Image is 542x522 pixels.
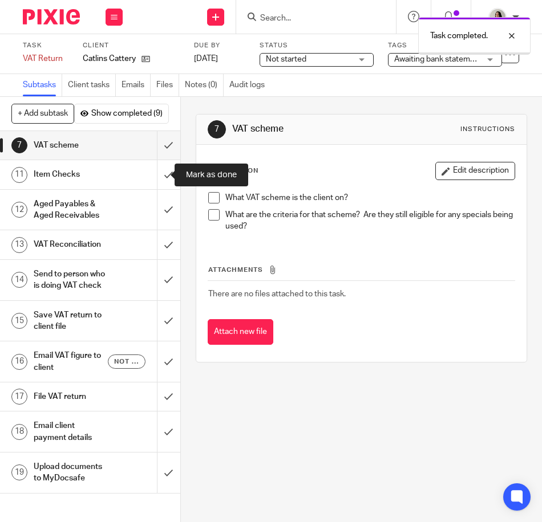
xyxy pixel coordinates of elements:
[229,74,270,96] a: Audit logs
[11,354,27,370] div: 16
[34,458,108,487] h1: Upload documents to MyDocsafe
[11,167,27,183] div: 11
[488,8,507,26] img: Olivia.jpg
[225,209,515,233] p: What are the criteria for that scheme? Are they still eligible for any specials being used?
[435,162,515,180] button: Edit description
[83,41,183,50] label: Client
[11,202,27,218] div: 12
[225,192,515,203] p: What VAT scheme is the client on?
[11,313,27,329] div: 15
[11,237,27,253] div: 13
[208,290,346,298] span: There are no files attached to this task.
[394,55,486,63] span: Awaiting bank statements
[34,388,108,405] h1: File VAT return
[156,74,179,96] a: Files
[11,104,74,123] button: + Add subtask
[91,109,163,119] span: Show completed (9)
[34,166,108,183] h1: Item Checks
[208,319,273,345] button: Attach new file
[34,417,108,446] h1: Email client payment details
[34,266,108,295] h1: Send to person who is doing VAT check
[11,424,27,440] div: 18
[194,41,245,50] label: Due by
[68,74,116,96] a: Client tasks
[11,137,27,153] div: 7
[34,347,108,376] h1: Email VAT figure to client
[11,389,27,405] div: 17
[460,125,515,134] div: Instructions
[259,14,362,24] input: Search
[430,30,488,42] p: Task completed.
[122,74,151,96] a: Emails
[114,357,139,366] span: Not yet sent
[23,53,68,64] div: VAT Return
[185,74,224,96] a: Notes (0)
[208,120,226,138] div: 7
[23,9,80,25] img: Pixie
[34,307,108,336] h1: Save VAT return to client file
[23,74,62,96] a: Subtasks
[208,267,263,273] span: Attachments
[34,236,108,253] h1: VAT Reconciliation
[34,195,108,225] h1: Aged Payables & Aged Receivables
[11,272,27,288] div: 14
[11,464,27,480] div: 19
[260,41,374,50] label: Status
[34,137,108,154] h1: VAT scheme
[194,55,218,63] span: [DATE]
[208,166,258,176] p: Description
[74,104,169,123] button: Show completed (9)
[23,41,68,50] label: Task
[83,53,136,64] p: Catlins Cattery
[232,123,386,135] h1: VAT scheme
[266,55,306,63] span: Not started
